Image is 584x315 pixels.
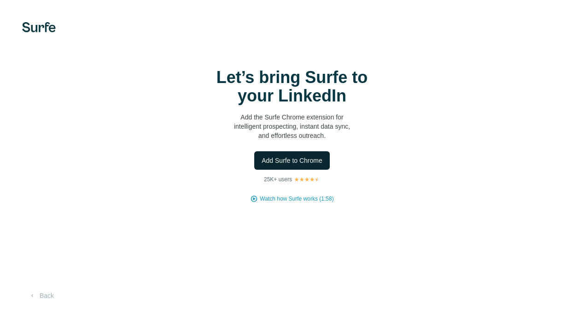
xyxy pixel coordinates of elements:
button: Back [22,287,60,304]
h1: Let’s bring Surfe to your LinkedIn [200,68,384,105]
img: Surfe's logo [22,22,56,32]
img: Rating Stars [294,177,320,182]
span: Add Surfe to Chrome [262,156,322,165]
p: Add the Surfe Chrome extension for intelligent prospecting, instant data sync, and effortless out... [200,113,384,140]
button: Watch how Surfe works (1:58) [260,195,333,203]
p: 25K+ users [264,175,292,184]
button: Add Surfe to Chrome [254,151,330,170]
